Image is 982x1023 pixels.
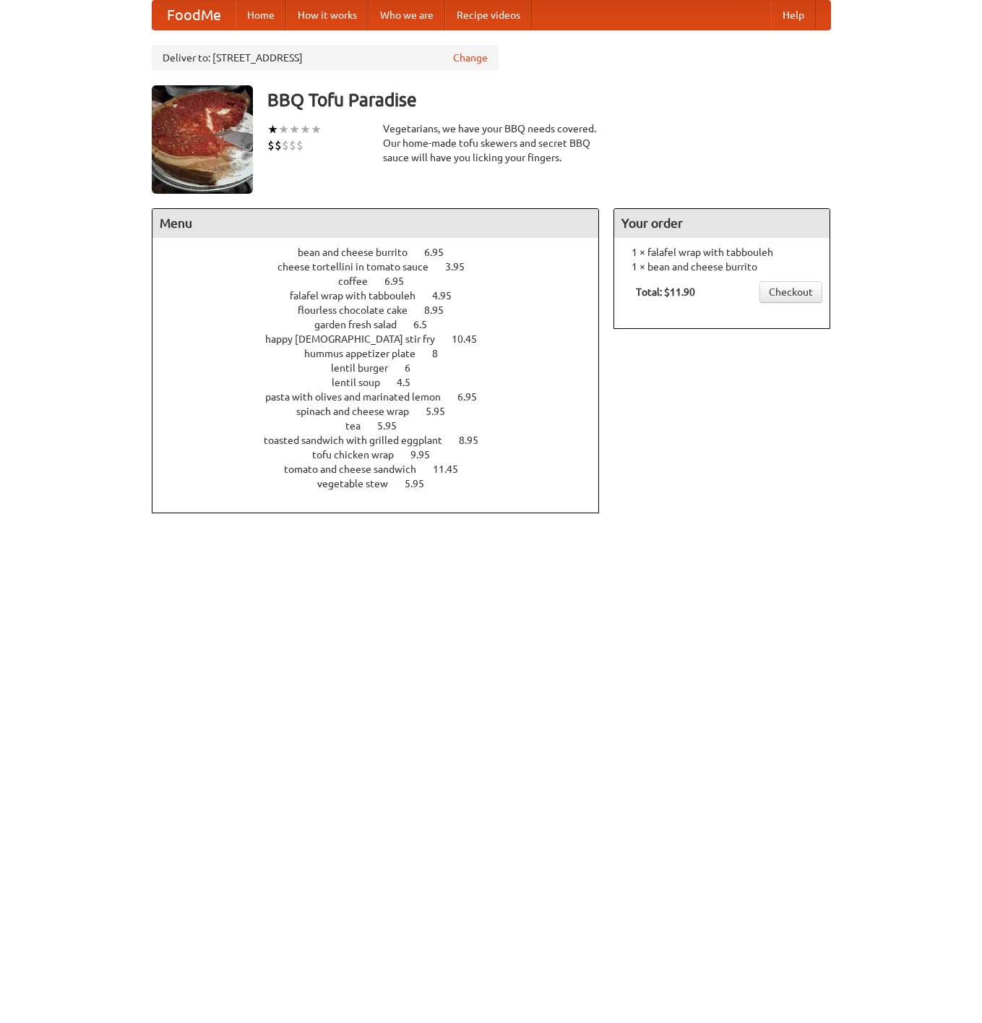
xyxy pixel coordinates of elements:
[345,420,423,432] a: tea 5.95
[410,449,444,461] span: 9.95
[332,377,437,388] a: lentil soup 4.5
[284,463,431,475] span: tomato and cheese sandwich
[453,51,488,65] a: Change
[289,121,300,137] li: ★
[267,85,831,114] h3: BBQ Tofu Paradise
[397,377,425,388] span: 4.5
[265,391,504,403] a: pasta with olives and marinated lemon 6.95
[432,348,452,359] span: 8
[277,261,491,273] a: cheese tortellini in tomato sauce 3.95
[312,449,408,461] span: tofu chicken wrap
[314,319,411,330] span: garden fresh salad
[369,1,445,30] a: Who we are
[317,478,402,489] span: vegetable stew
[445,261,479,273] span: 3.95
[433,463,473,475] span: 11.45
[331,362,402,374] span: lentil burger
[338,275,431,287] a: coffee 6.95
[265,333,449,345] span: happy [DEMOGRAPHIC_DATA] stir fry
[317,478,451,489] a: vegetable stew 5.95
[298,247,422,258] span: bean and cheese burrito
[304,348,430,359] span: hummus appetizer plate
[383,121,600,165] div: Vegetarians, we have your BBQ needs covered. Our home-made tofu skewers and secret BBQ sauce will...
[284,463,485,475] a: tomato and cheese sandwich 11.45
[405,478,439,489] span: 5.95
[264,435,505,446] a: toasted sandwich with grilled eggplant 8.95
[457,391,491,403] span: 6.95
[275,137,282,153] li: $
[621,245,822,260] li: 1 × falafel wrap with tabbouleh
[265,333,504,345] a: happy [DEMOGRAPHIC_DATA] stir fry 10.45
[338,275,382,287] span: coffee
[452,333,491,345] span: 10.45
[300,121,311,137] li: ★
[377,420,411,432] span: 5.95
[267,137,275,153] li: $
[296,406,472,417] a: spinach and cheese wrap 5.95
[289,137,296,153] li: $
[424,304,458,316] span: 8.95
[445,1,532,30] a: Recipe videos
[298,247,470,258] a: bean and cheese burrito 6.95
[331,362,437,374] a: lentil burger 6
[312,449,457,461] a: tofu chicken wrap 9.95
[413,319,442,330] span: 6.5
[267,121,278,137] li: ★
[290,290,478,301] a: falafel wrap with tabbouleh 4.95
[304,348,465,359] a: hummus appetizer plate 8
[314,319,454,330] a: garden fresh salad 6.5
[152,209,599,238] h4: Menu
[424,247,458,258] span: 6.95
[298,304,470,316] a: flourless chocolate cake 8.95
[277,261,443,273] span: cheese tortellini in tomato sauce
[384,275,418,287] span: 6.95
[152,1,236,30] a: FoodMe
[311,121,322,137] li: ★
[426,406,460,417] span: 5.95
[459,435,493,446] span: 8.95
[264,435,457,446] span: toasted sandwich with grilled eggplant
[332,377,395,388] span: lentil soup
[286,1,369,30] a: How it works
[296,406,423,417] span: spinach and cheese wrap
[278,121,289,137] li: ★
[152,85,253,194] img: angular.jpg
[405,362,425,374] span: 6
[290,290,430,301] span: falafel wrap with tabbouleh
[614,209,830,238] h4: Your order
[152,45,499,71] div: Deliver to: [STREET_ADDRESS]
[621,260,822,274] li: 1 × bean and cheese burrito
[265,391,455,403] span: pasta with olives and marinated lemon
[282,137,289,153] li: $
[759,281,822,303] a: Checkout
[771,1,816,30] a: Help
[636,286,695,298] b: Total: $11.90
[298,304,422,316] span: flourless chocolate cake
[296,137,303,153] li: $
[345,420,375,432] span: tea
[236,1,286,30] a: Home
[432,290,466,301] span: 4.95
